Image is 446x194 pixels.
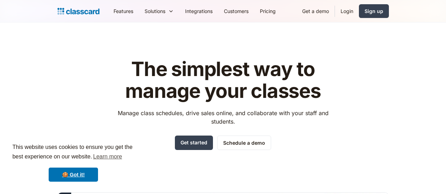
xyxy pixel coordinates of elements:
[254,3,281,19] a: Pricing
[111,58,335,102] h1: The simplest way to manage your classes
[359,4,389,18] a: Sign up
[175,136,213,150] a: Get started
[297,3,335,19] a: Get a demo
[6,136,141,188] div: cookieconsent
[57,6,99,16] a: Logo
[145,7,165,15] div: Solutions
[92,151,123,162] a: learn more about cookies
[108,3,139,19] a: Features
[12,143,134,162] span: This website uses cookies to ensure you get the best experience on our website.
[335,3,359,19] a: Login
[365,7,383,15] div: Sign up
[217,136,271,150] a: Schedule a demo
[111,109,335,126] p: Manage class schedules, drive sales online, and collaborate with your staff and students.
[179,3,218,19] a: Integrations
[218,3,254,19] a: Customers
[49,168,98,182] a: dismiss cookie message
[139,3,179,19] div: Solutions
